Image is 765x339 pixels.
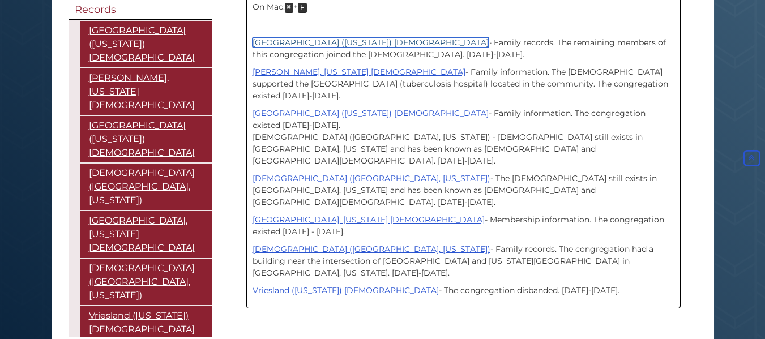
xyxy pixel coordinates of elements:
[253,244,490,254] a: [DEMOGRAPHIC_DATA] ([GEOGRAPHIC_DATA], [US_STATE])
[80,211,212,257] a: [GEOGRAPHIC_DATA], [US_STATE] [DEMOGRAPHIC_DATA]
[298,3,307,13] kbd: F
[253,37,674,61] p: - Family records. The remaining members of this congregation joined the [DEMOGRAPHIC_DATA]. [DATE...
[80,306,212,338] a: Vriesland ([US_STATE]) [DEMOGRAPHIC_DATA]
[80,163,212,209] a: [DEMOGRAPHIC_DATA] ([GEOGRAPHIC_DATA], [US_STATE])
[253,214,485,225] a: [GEOGRAPHIC_DATA], [US_STATE] [DEMOGRAPHIC_DATA]
[285,3,294,13] kbd: ⌘
[80,258,212,304] a: [DEMOGRAPHIC_DATA] ([GEOGRAPHIC_DATA], [US_STATE])
[253,1,674,14] p: On Mac: +
[741,153,762,164] a: Back to Top
[253,37,489,48] a: [GEOGRAPHIC_DATA] ([US_STATE]) [DEMOGRAPHIC_DATA]
[253,243,674,279] p: - Family records. The congregation had a building near the intersection of [GEOGRAPHIC_DATA] and ...
[253,67,465,77] a: [PERSON_NAME], [US_STATE] [DEMOGRAPHIC_DATA]
[253,214,674,238] p: - Membership information. The congregation existed [DATE] - [DATE].
[253,66,674,102] p: - Family information. The [DEMOGRAPHIC_DATA] supported the [GEOGRAPHIC_DATA] (tuberculosis hospit...
[253,285,674,297] p: - The congregation disbanded. [DATE]-[DATE].
[80,20,212,67] a: [GEOGRAPHIC_DATA] ([US_STATE]) [DEMOGRAPHIC_DATA]
[253,285,439,295] a: Vriesland ([US_STATE]) [DEMOGRAPHIC_DATA]
[80,115,212,162] a: [GEOGRAPHIC_DATA] ([US_STATE]) [DEMOGRAPHIC_DATA]
[253,108,674,167] p: - Family information. The congregation existed [DATE]-[DATE]. [DEMOGRAPHIC_DATA] ([GEOGRAPHIC_DAT...
[253,108,489,118] a: [GEOGRAPHIC_DATA] ([US_STATE]) [DEMOGRAPHIC_DATA]
[253,173,674,208] p: - The [DEMOGRAPHIC_DATA] still exists in [GEOGRAPHIC_DATA], [US_STATE] and has been known as [DEM...
[80,68,212,114] a: [PERSON_NAME], [US_STATE] [DEMOGRAPHIC_DATA]
[253,173,490,183] a: [DEMOGRAPHIC_DATA] ([GEOGRAPHIC_DATA], [US_STATE])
